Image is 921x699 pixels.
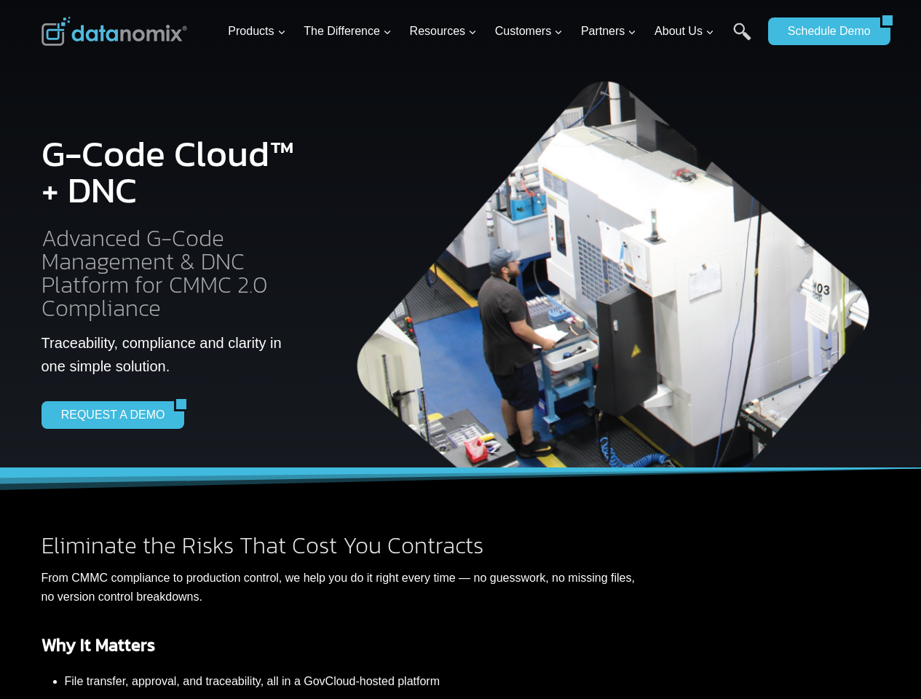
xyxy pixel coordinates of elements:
a: Schedule Demo [768,17,880,45]
span: Resources [410,22,477,41]
h1: G-Code Cloud™ + DNC [41,135,301,208]
strong: Why It Matters [41,632,155,657]
nav: Primary Navigation [222,8,761,55]
a: Search [733,23,751,55]
li: File transfer, approval, and traceability, all in a GovCloud-hosted platform [65,667,636,696]
span: Products [228,22,285,41]
h2: Eliminate the Risks That Cost You Contracts [41,534,636,557]
a: REQUEST A DEMO [41,401,175,429]
span: The Difference [304,22,392,41]
p: Traceability, compliance and clarity in one simple solution. [41,331,301,378]
span: About Us [655,22,714,41]
img: Datanomix [41,17,187,46]
h2: Advanced G-Code Management & DNC Platform for CMMC 2.0 Compliance [41,226,301,320]
span: Partners [581,22,636,41]
p: From CMMC compliance to production control, we help you do it right every time — no guesswork, no... [41,569,636,606]
span: Customers [495,22,563,41]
